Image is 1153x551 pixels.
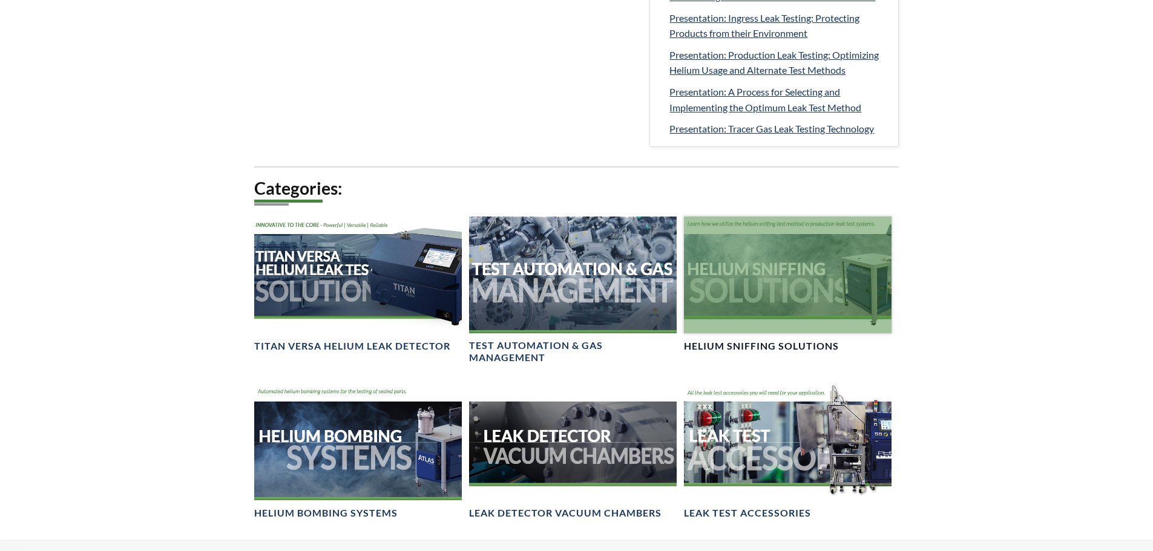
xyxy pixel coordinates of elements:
[254,217,462,353] a: TITAN VERSA Helium Leak Test Solutions headerTITAN VERSA Helium Leak Detector
[669,47,889,78] a: Presentation: Production Leak Testing: Optimizing Helium Usage and Alternate Test Methods
[669,49,879,76] span: Presentation: Production Leak Testing: Optimizing Helium Usage and Alternate Test Methods
[684,507,811,520] h4: Leak Test Accessories
[684,217,892,353] a: Helium Sniffing Solutions headerHelium Sniffing Solutions
[254,507,398,520] h4: Helium Bombing Systems
[469,217,677,365] a: Test Automation & Gas Management headerTest Automation & Gas Management
[669,84,889,115] a: Presentation: A Process for Selecting and Implementing the Optimum Leak Test Method
[469,507,662,520] h4: Leak Detector Vacuum Chambers
[669,12,859,39] span: Presentation: Ingress Leak Testing: Protecting Products from their Environment
[669,86,861,113] span: Presentation: A Process for Selecting and Implementing the Optimum Leak Test Method
[669,123,874,134] span: Presentation: Tracer Gas Leak Testing Technology
[254,340,450,353] h4: TITAN VERSA Helium Leak Detector
[684,384,892,520] a: Leak Test Accessories headerLeak Test Accessories
[469,384,677,520] a: Leak Test Vacuum Chambers headerLeak Detector Vacuum Chambers
[254,177,899,200] h2: Categories:
[669,121,889,137] a: Presentation: Tracer Gas Leak Testing Technology
[684,340,839,353] h4: Helium Sniffing Solutions
[669,10,889,41] a: Presentation: Ingress Leak Testing: Protecting Products from their Environment
[469,339,677,365] h4: Test Automation & Gas Management
[254,384,462,520] a: Helium Bombing Systems BannerHelium Bombing Systems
